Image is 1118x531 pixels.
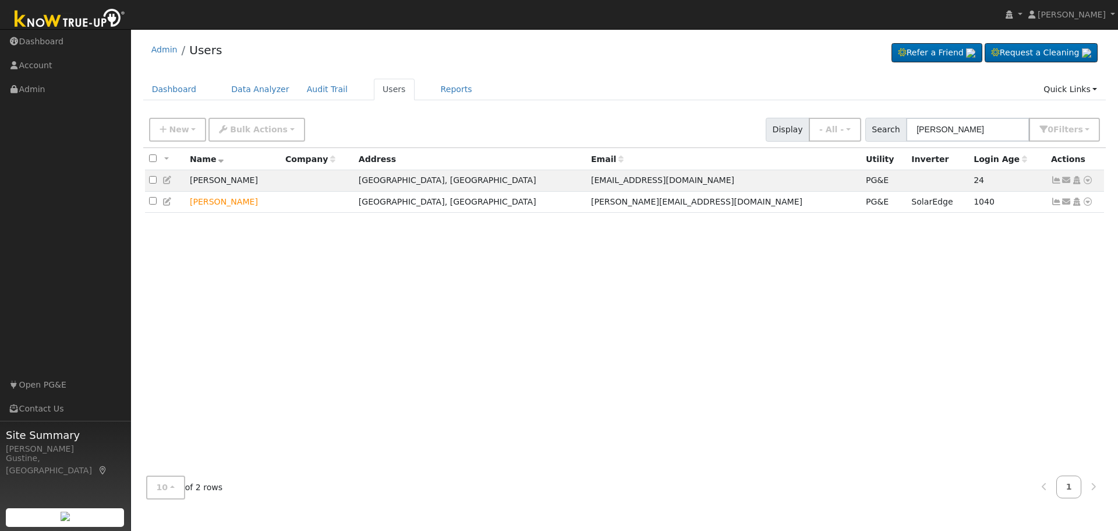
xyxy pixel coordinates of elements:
[186,191,281,213] td: Lead
[9,6,131,33] img: Know True-Up
[1056,476,1082,498] a: 1
[1071,197,1082,206] a: Login As
[162,175,173,185] a: Edit User
[374,79,415,100] a: Users
[866,153,903,166] div: Utility
[6,443,125,455] div: [PERSON_NAME]
[591,197,802,206] span: [PERSON_NAME][EMAIL_ADDRESS][DOMAIN_NAME]
[190,154,224,164] span: Name
[1062,174,1072,187] a: jgomz200@gmail.com
[906,118,1029,142] input: Search
[61,512,70,521] img: retrieve
[285,154,335,164] span: Company name
[1071,175,1082,185] a: Login As
[591,175,734,185] span: [EMAIL_ADDRESS][DOMAIN_NAME]
[891,43,982,63] a: Refer a Friend
[355,191,587,213] td: [GEOGRAPHIC_DATA], [GEOGRAPHIC_DATA]
[222,79,298,100] a: Data Analyzer
[1062,196,1072,208] a: john_gmz@yahoo.com
[966,48,975,58] img: retrieve
[866,197,889,206] span: PG&E
[1035,79,1106,100] a: Quick Links
[985,43,1098,63] a: Request a Cleaning
[1082,48,1091,58] img: retrieve
[162,197,173,206] a: Edit User
[1051,175,1062,185] a: Show Graph
[169,125,189,134] span: New
[865,118,907,142] span: Search
[866,175,889,185] span: PG&E
[1082,174,1093,187] a: Other actions
[355,170,587,192] td: [GEOGRAPHIC_DATA], [GEOGRAPHIC_DATA]
[809,118,861,142] button: - All -
[230,125,288,134] span: Bulk Actions
[1053,125,1083,134] span: Filter
[1051,153,1100,166] div: Actions
[911,153,965,166] div: Inverter
[208,118,305,142] button: Bulk Actions
[298,79,356,100] a: Audit Trail
[143,79,206,100] a: Dashboard
[146,476,185,500] button: 10
[1051,197,1062,206] a: Show Graph
[6,452,125,477] div: Gustine, [GEOGRAPHIC_DATA]
[6,427,125,443] span: Site Summary
[1078,125,1082,134] span: s
[432,79,481,100] a: Reports
[157,483,168,492] span: 10
[1038,10,1106,19] span: [PERSON_NAME]
[1082,196,1093,208] a: Other actions
[766,118,809,142] span: Display
[146,476,223,500] span: of 2 rows
[974,197,995,206] span: 10/13/2022 11:08:31 AM
[591,154,624,164] span: Email
[911,197,953,206] span: SolarEdge
[98,466,108,475] a: Map
[186,170,281,192] td: [PERSON_NAME]
[1029,118,1100,142] button: 0Filters
[189,43,222,57] a: Users
[151,45,178,54] a: Admin
[359,153,583,166] div: Address
[974,175,984,185] span: 07/25/2025 7:48:58 PM
[149,118,207,142] button: New
[974,154,1027,164] span: Days since last login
